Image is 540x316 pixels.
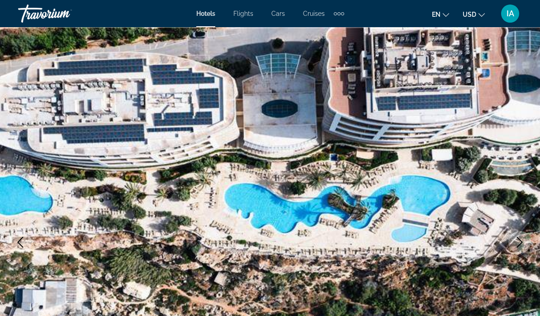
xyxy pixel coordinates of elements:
[196,10,215,17] a: Hotels
[271,10,285,17] a: Cars
[504,280,533,309] iframe: Button to launch messaging window
[18,2,109,25] a: Travorium
[463,8,485,21] button: Change currency
[233,10,253,17] a: Flights
[432,8,449,21] button: Change language
[507,9,514,18] span: IA
[463,11,476,18] span: USD
[9,231,32,254] button: Previous image
[498,4,522,23] button: User Menu
[508,231,531,254] button: Next image
[334,6,344,21] button: Extra navigation items
[432,11,441,18] span: en
[303,10,325,17] a: Cruises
